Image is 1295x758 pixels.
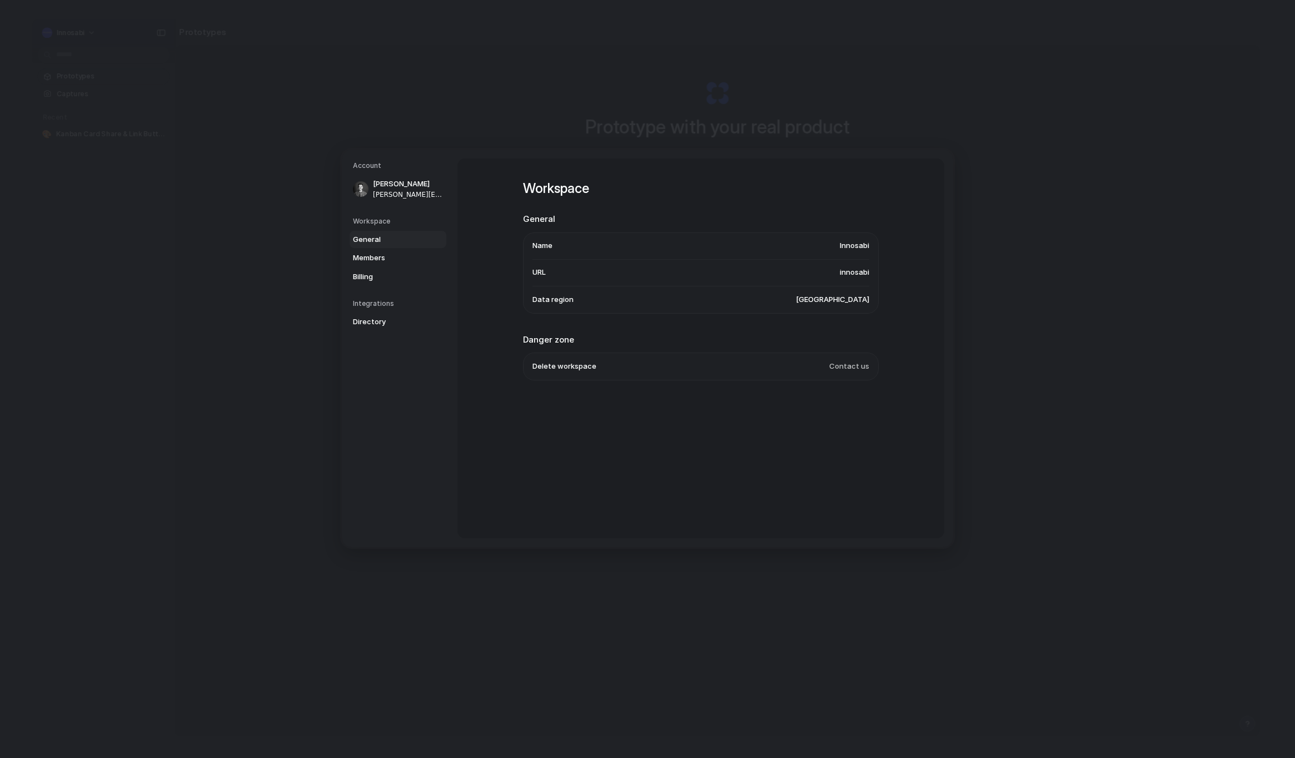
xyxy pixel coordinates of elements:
span: Data region [532,294,574,305]
span: Billing [353,271,424,283]
span: [PERSON_NAME] [373,179,444,190]
a: General [350,231,446,249]
span: innosabi [840,267,869,279]
a: Directory [350,313,446,331]
span: Contact us [829,361,869,373]
a: Billing [350,268,446,286]
span: [PERSON_NAME][EMAIL_ADDRESS][PERSON_NAME][DOMAIN_NAME] [373,190,444,200]
span: General [353,234,424,245]
a: [PERSON_NAME][PERSON_NAME][EMAIL_ADDRESS][PERSON_NAME][DOMAIN_NAME] [350,175,446,203]
h1: Workspace [523,179,879,199]
h2: Danger zone [523,334,879,346]
span: [GEOGRAPHIC_DATA] [796,294,869,305]
h5: Account [353,161,446,171]
h2: General [523,213,879,226]
span: Directory [353,316,424,328]
span: Name [532,241,552,252]
span: Members [353,252,424,264]
h5: Workspace [353,216,446,226]
a: Members [350,249,446,267]
span: Delete workspace [532,361,596,373]
span: URL [532,267,546,279]
h5: Integrations [353,299,446,309]
span: Innosabi [840,241,869,252]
